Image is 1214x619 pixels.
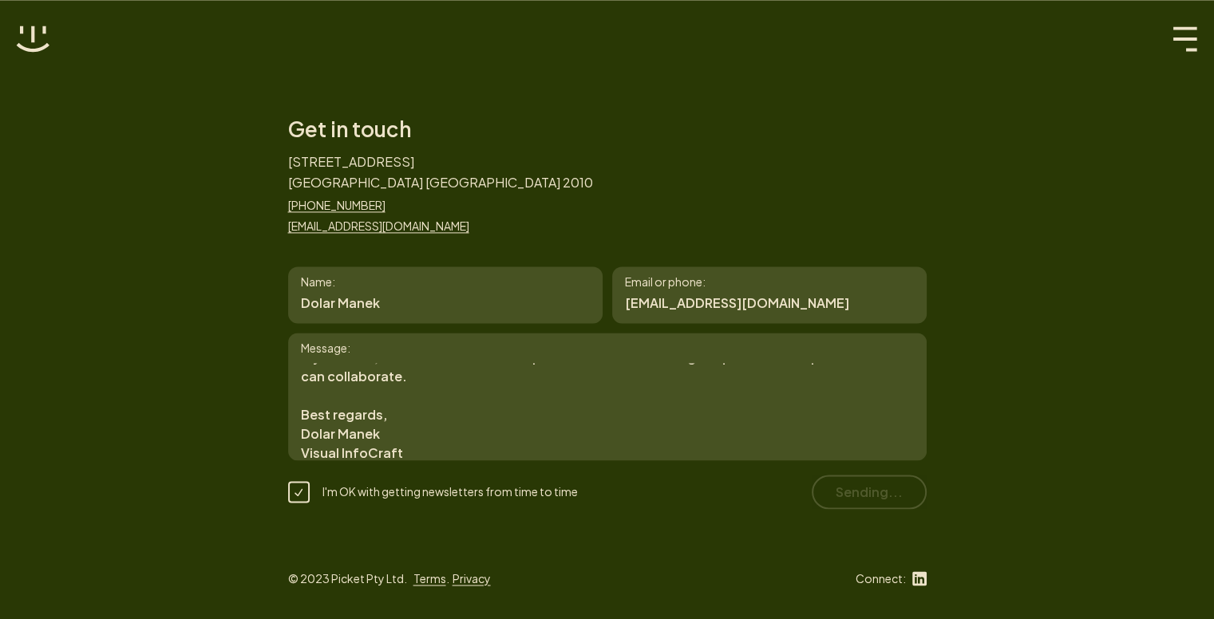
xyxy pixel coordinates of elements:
a: [PHONE_NUMBER] [288,196,593,214]
label: Email or phone: [625,273,706,290]
p: Connect: [856,570,906,587]
button: Sending... [812,475,927,508]
a: Terms [413,571,446,585]
p: © 2023 Picket Pty Ltd. [288,570,407,587]
label: Name: [301,273,335,290]
div: . [413,570,500,587]
a: Privacy [453,571,491,585]
textarea: Attention to CEO, I hope you’re doing well. I’m reaching out from Visual InfoCraft, where we spec... [288,333,927,460]
label: Message: [288,333,927,363]
span: I'm OK with getting newsletters from time to time [322,484,578,499]
h2: Get in touch [288,116,593,142]
a: [EMAIL_ADDRESS][DOMAIN_NAME] [288,217,593,235]
p: [STREET_ADDRESS] [GEOGRAPHIC_DATA] [GEOGRAPHIC_DATA] 2010 [288,152,593,193]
